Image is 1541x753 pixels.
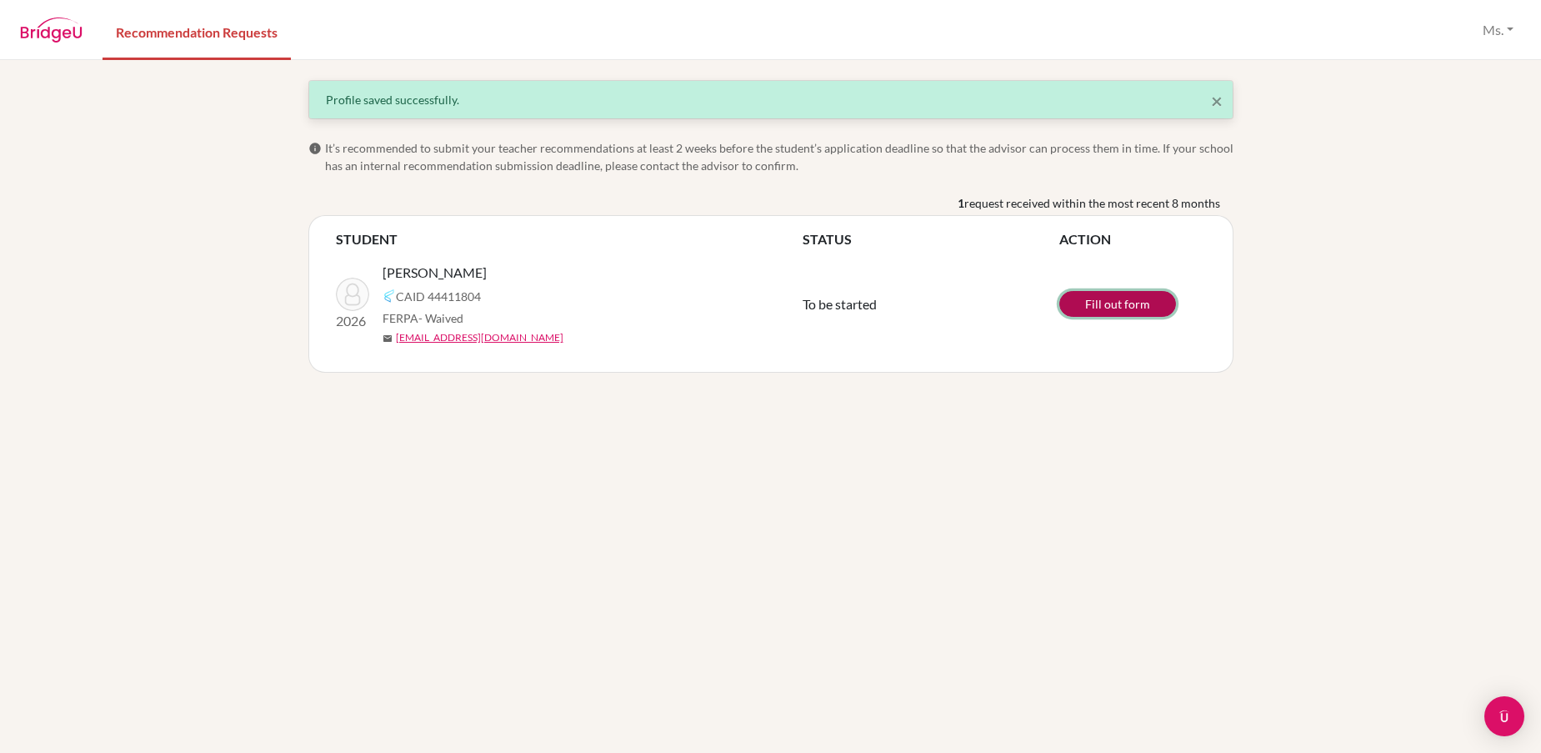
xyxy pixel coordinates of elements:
[958,194,964,212] b: 1
[336,229,803,249] th: STUDENT
[418,311,463,325] span: - Waived
[803,229,1059,249] th: STATUS
[803,296,877,312] span: To be started
[1211,91,1223,111] button: Close
[383,309,463,327] span: FERPA
[336,278,369,311] img: Lin, Emma
[964,194,1220,212] span: request received within the most recent 8 months
[326,91,1216,108] div: Profile saved successfully.
[325,139,1233,174] span: It’s recommended to submit your teacher recommendations at least 2 weeks before the student’s app...
[383,289,396,303] img: Common App logo
[308,142,322,155] span: info
[1059,291,1176,317] a: Fill out form
[20,18,83,43] img: BridgeU logo
[1484,696,1524,736] div: Open Intercom Messenger
[396,288,481,305] span: CAID 44411804
[383,263,487,283] span: [PERSON_NAME]
[103,3,291,60] a: Recommendation Requests
[1211,88,1223,113] span: ×
[336,311,369,331] p: 2026
[1059,229,1206,249] th: ACTION
[383,334,393,344] span: mail
[1475,14,1521,46] button: Ms.
[396,330,563,345] a: [EMAIL_ADDRESS][DOMAIN_NAME]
